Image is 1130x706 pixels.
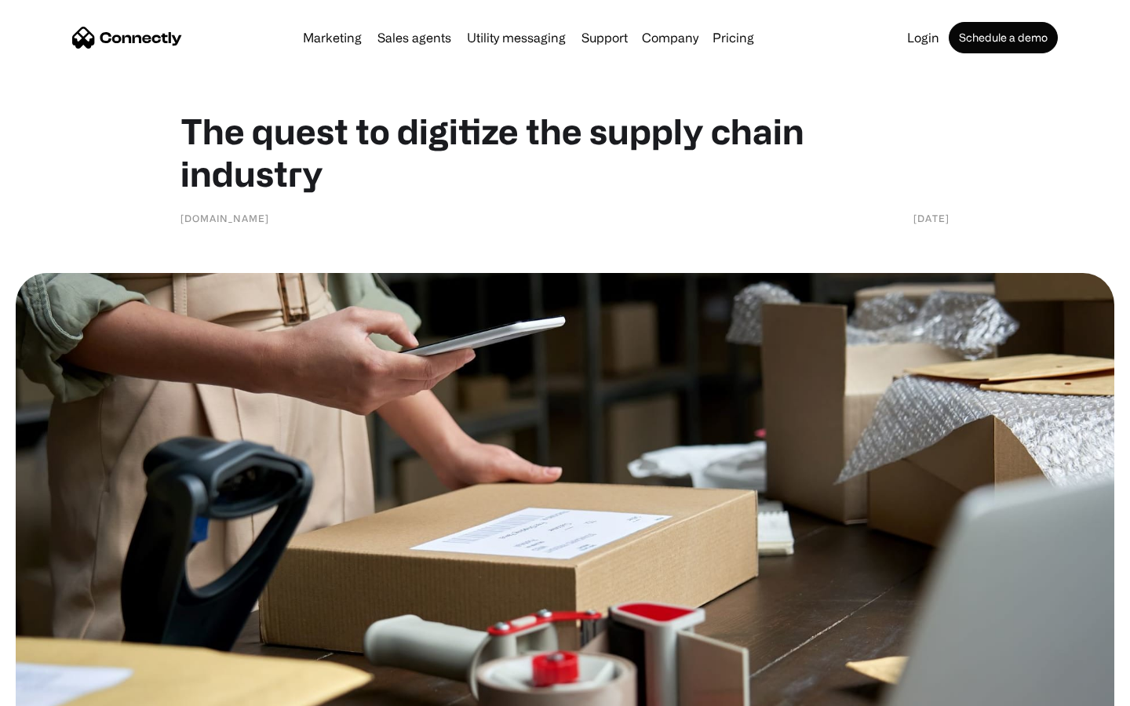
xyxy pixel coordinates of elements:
[16,679,94,701] aside: Language selected: English
[949,22,1058,53] a: Schedule a demo
[180,210,269,226] div: [DOMAIN_NAME]
[371,31,457,44] a: Sales agents
[575,31,634,44] a: Support
[180,110,950,195] h1: The quest to digitize the supply chain industry
[31,679,94,701] ul: Language list
[72,26,182,49] a: home
[642,27,698,49] div: Company
[637,27,703,49] div: Company
[461,31,572,44] a: Utility messaging
[297,31,368,44] a: Marketing
[913,210,950,226] div: [DATE]
[706,31,760,44] a: Pricing
[901,31,946,44] a: Login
